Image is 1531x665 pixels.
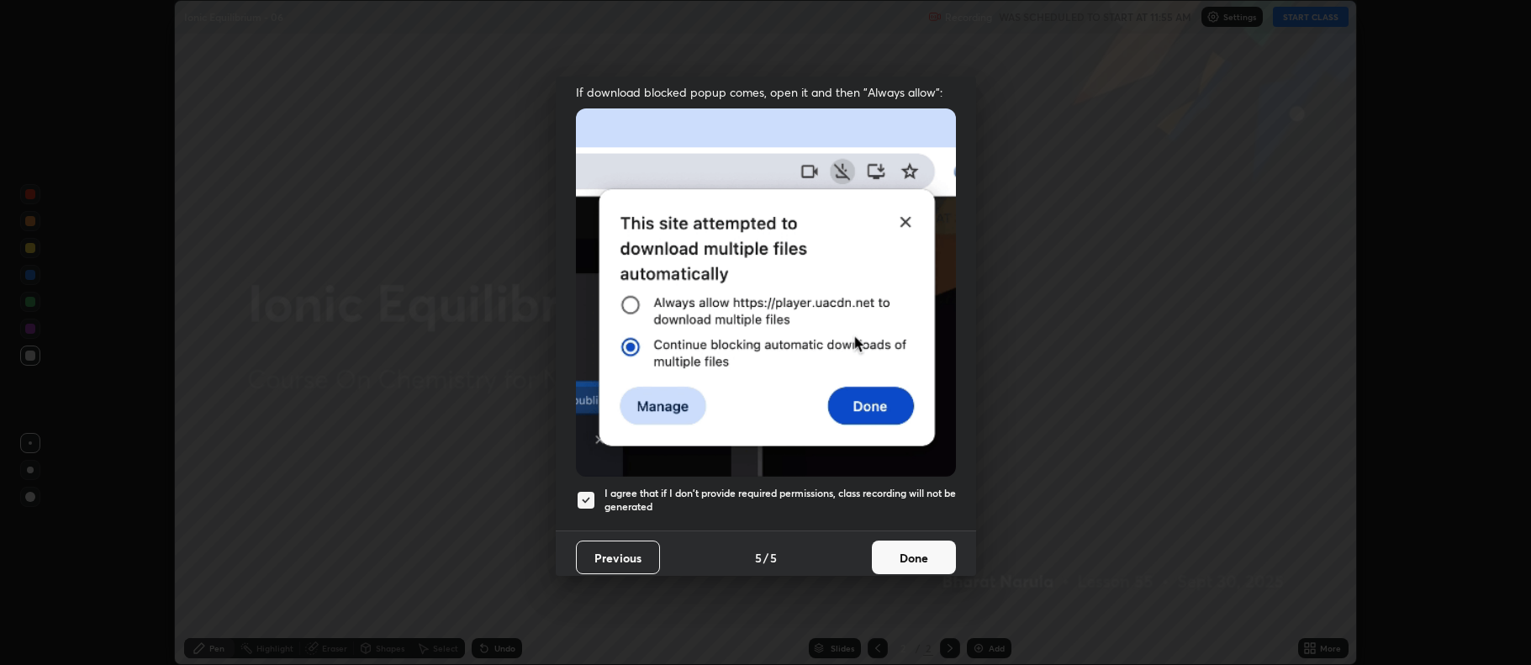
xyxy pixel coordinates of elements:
img: downloads-permission-blocked.gif [576,108,956,476]
span: If download blocked popup comes, open it and then "Always allow": [576,84,956,100]
h5: I agree that if I don't provide required permissions, class recording will not be generated [604,487,956,513]
button: Done [872,541,956,574]
h4: 5 [770,549,777,567]
h4: 5 [755,549,762,567]
h4: / [763,549,768,567]
button: Previous [576,541,660,574]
